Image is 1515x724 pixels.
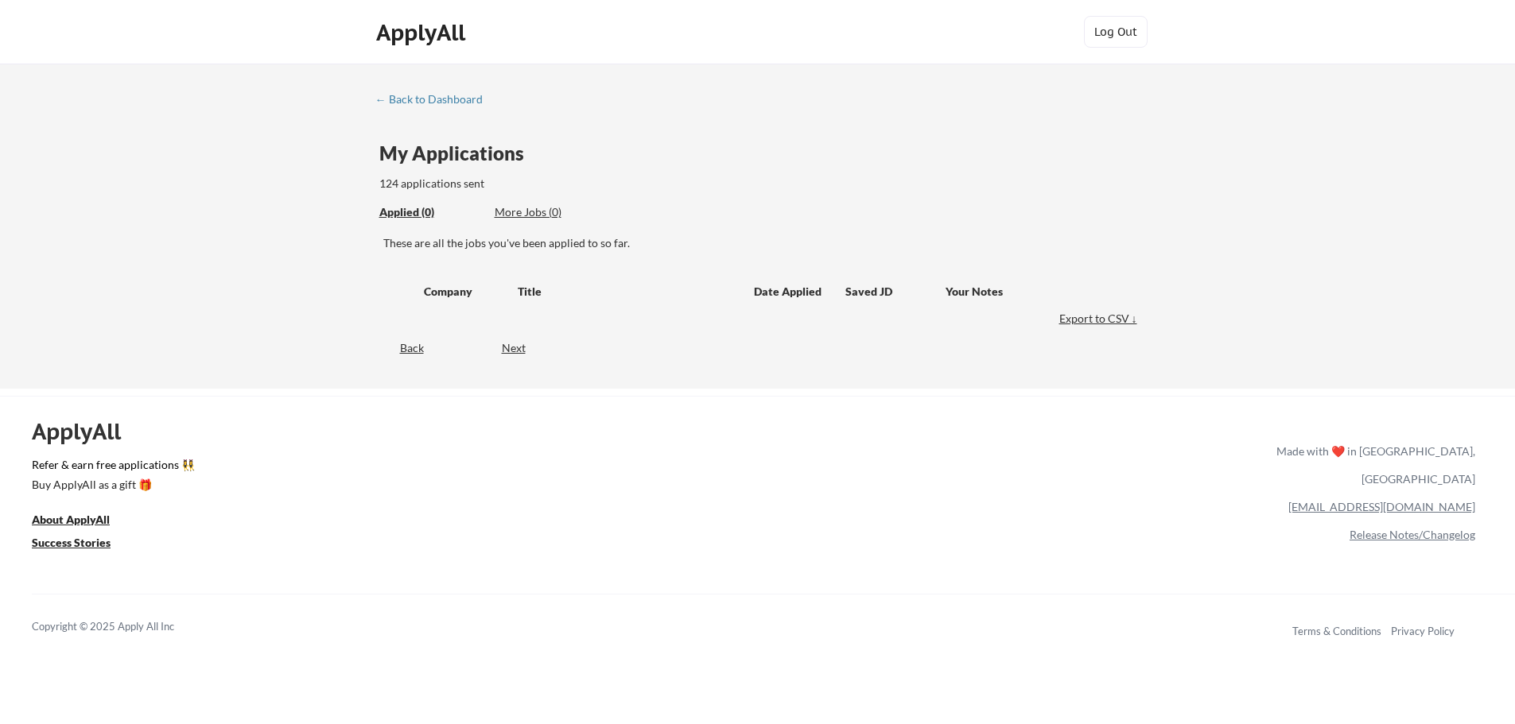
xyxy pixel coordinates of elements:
[32,619,215,635] div: Copyright © 2025 Apply All Inc
[1059,311,1141,327] div: Export to CSV ↓
[845,277,946,305] div: Saved JD
[754,284,824,300] div: Date Applied
[32,513,110,526] u: About ApplyAll
[379,204,483,221] div: These are all the jobs you've been applied to so far.
[32,511,132,531] a: About ApplyAll
[376,19,470,46] div: ApplyAll
[375,94,495,105] div: ← Back to Dashboard
[1288,500,1475,513] a: [EMAIL_ADDRESS][DOMAIN_NAME]
[32,536,111,549] u: Success Stories
[1292,625,1381,637] a: Terms & Conditions
[518,284,739,300] div: Title
[495,204,612,221] div: These are job applications we think you'd be a good fit for, but couldn't apply you to automatica...
[383,235,1141,251] div: These are all the jobs you've been applied to so far.
[502,340,544,356] div: Next
[32,476,191,496] a: Buy ApplyAll as a gift 🎁
[379,144,537,163] div: My Applications
[32,459,944,476] a: Refer & earn free applications 👯‍♀️
[32,534,132,554] a: Success Stories
[32,418,139,445] div: ApplyAll
[32,479,191,490] div: Buy ApplyAll as a gift 🎁
[1270,437,1475,493] div: Made with ❤️ in [GEOGRAPHIC_DATA], [GEOGRAPHIC_DATA]
[1084,16,1148,48] button: Log Out
[1350,528,1475,541] a: Release Notes/Changelog
[379,176,687,192] div: 124 applications sent
[375,93,495,109] a: ← Back to Dashboard
[495,204,612,220] div: More Jobs (0)
[946,284,1127,300] div: Your Notes
[375,340,424,356] div: Back
[1391,625,1455,637] a: Privacy Policy
[379,204,483,220] div: Applied (0)
[424,284,503,300] div: Company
